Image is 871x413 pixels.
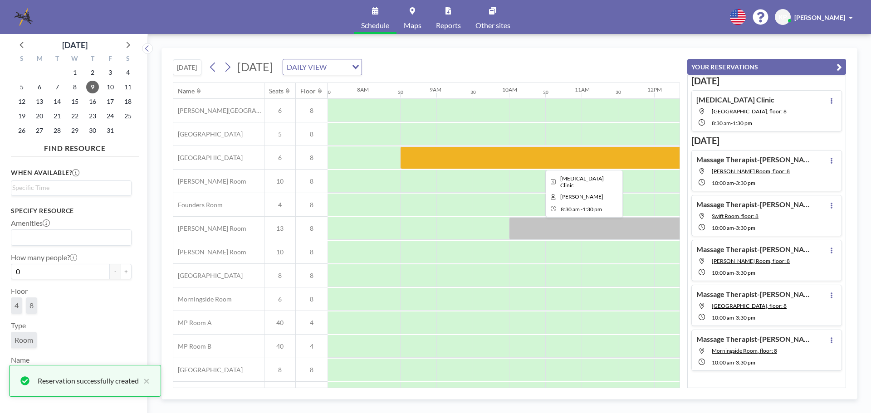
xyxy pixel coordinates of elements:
span: [GEOGRAPHIC_DATA] [173,130,243,138]
span: Morningside Room [173,295,232,303]
h4: Massage Therapist-[PERSON_NAME] [696,245,810,254]
span: Buckhead Room, floor: 8 [712,108,787,115]
img: organization-logo [15,8,33,26]
span: KP [778,13,787,21]
div: 30 [325,89,331,95]
span: 1:30 PM [733,120,752,126]
span: Saturday, October 25, 2025 [122,110,134,122]
span: - [734,224,736,231]
div: 10AM [502,86,517,93]
h4: Massage Therapist-[PERSON_NAME] [696,290,810,299]
span: Currie Room, floor: 8 [712,168,790,175]
span: 5 [264,130,295,138]
span: Flu Shot Clinic [560,175,604,189]
span: - [734,269,736,276]
span: 4 [264,201,295,209]
input: Search for option [12,232,126,243]
span: 8:30 AM [712,120,731,126]
span: Wednesday, October 8, 2025 [69,81,81,93]
span: Friday, October 31, 2025 [104,124,117,137]
div: 9AM [430,86,441,93]
div: W [66,53,84,65]
span: 40 [264,342,295,350]
span: Sunday, October 26, 2025 [15,124,28,137]
span: Friday, October 17, 2025 [104,95,117,108]
span: 10 [264,177,295,185]
label: Name [11,355,29,364]
span: - [581,206,582,213]
div: S [119,53,137,65]
div: Name [178,87,195,95]
span: Wednesday, October 29, 2025 [69,124,81,137]
h4: Massage Therapist-[PERSON_NAME] [696,155,810,164]
span: 1:30 PM [582,206,602,213]
h3: [DATE] [691,135,842,146]
span: Monday, October 13, 2025 [33,95,46,108]
span: - [734,359,736,366]
span: 10:00 AM [712,180,734,186]
span: 3:30 PM [736,224,755,231]
span: Reports [436,22,461,29]
span: Thursday, October 2, 2025 [86,66,99,79]
span: Friday, October 3, 2025 [104,66,117,79]
span: [PERSON_NAME] Room [173,248,246,256]
span: 8 [296,248,328,256]
span: 10:00 AM [712,224,734,231]
span: 10:00 AM [712,314,734,321]
div: Floor [300,87,316,95]
span: Wednesday, October 1, 2025 [69,66,81,79]
span: Maps [404,22,421,29]
span: Friday, October 10, 2025 [104,81,117,93]
span: Room [15,335,33,345]
div: Search for option [11,181,131,194]
label: Type [11,321,26,330]
div: 30 [543,89,548,95]
span: McGhee Room, floor: 8 [712,258,790,264]
span: Saturday, October 11, 2025 [122,81,134,93]
input: Search for option [329,61,347,73]
span: Sunday, October 5, 2025 [15,81,28,93]
span: 10:00 AM [712,359,734,366]
span: Thursday, October 9, 2025 [86,81,99,93]
span: 8 [296,201,328,209]
span: Morningside Room, floor: 8 [712,347,777,354]
div: Search for option [11,230,131,245]
span: Sunday, October 12, 2025 [15,95,28,108]
span: Saturday, October 4, 2025 [122,66,134,79]
span: Friday, October 24, 2025 [104,110,117,122]
span: 8 [296,107,328,115]
label: How many people? [11,253,77,262]
span: 13 [264,224,295,233]
span: [PERSON_NAME] [794,14,845,21]
span: [PERSON_NAME][GEOGRAPHIC_DATA] [173,107,264,115]
input: Search for option [12,183,126,193]
div: 11AM [575,86,590,93]
div: 12PM [647,86,662,93]
span: Monday, October 27, 2025 [33,124,46,137]
div: F [101,53,119,65]
span: Thursday, October 30, 2025 [86,124,99,137]
span: Monday, October 20, 2025 [33,110,46,122]
span: 8 [296,177,328,185]
span: 6 [264,154,295,162]
span: - [734,180,736,186]
div: 30 [616,89,621,95]
span: 8 [296,130,328,138]
span: 6 [264,107,295,115]
span: Saturday, October 18, 2025 [122,95,134,108]
button: YOUR RESERVATIONS [687,59,846,75]
span: 8 [296,154,328,162]
div: [DATE] [62,39,88,51]
span: Sunday, October 19, 2025 [15,110,28,122]
span: 4 [296,319,328,327]
span: [GEOGRAPHIC_DATA] [173,366,243,374]
span: Schedule [361,22,389,29]
div: Seats [269,87,284,95]
div: 30 [470,89,476,95]
span: 8 [296,224,328,233]
span: 3:30 PM [736,180,755,186]
div: T [83,53,101,65]
span: [PERSON_NAME] Room [173,224,246,233]
span: MP Room A [173,319,212,327]
button: [DATE] [173,59,201,75]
